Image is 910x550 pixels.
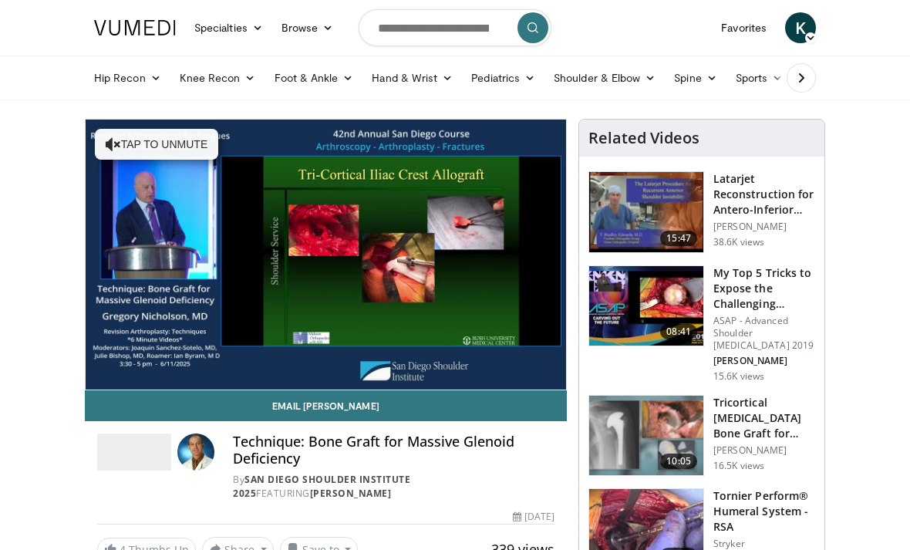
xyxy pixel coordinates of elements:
a: [PERSON_NAME] [310,487,392,500]
p: [PERSON_NAME] [713,355,815,367]
img: San Diego Shoulder Institute 2025 [97,434,171,471]
a: Favorites [712,12,776,43]
a: Hip Recon [85,62,170,93]
a: Knee Recon [170,62,265,93]
a: Browse [272,12,343,43]
a: Hand & Wrist [362,62,462,93]
a: Shoulder & Elbow [544,62,665,93]
a: Pediatrics [462,62,544,93]
h3: My Top 5 Tricks to Expose the Challenging Glenoid [713,265,815,312]
p: 38.6K views [713,236,764,248]
img: 54195_0000_3.png.150x105_q85_crop-smart_upscale.jpg [589,396,703,476]
button: Tap to unmute [95,129,218,160]
span: 08:41 [660,324,697,339]
h3: Latarjet Reconstruction for Antero-Inferior Glenoid [MEDICAL_DATA] [713,171,815,218]
p: [PERSON_NAME] [713,444,815,457]
input: Search topics, interventions [359,9,551,46]
h4: Technique: Bone Graft for Massive Glenoid Deficiency [233,434,554,467]
p: ASAP - Advanced Shoulder [MEDICAL_DATA] 2019 [713,315,815,352]
p: 16.5K views [713,460,764,472]
img: b61a968a-1fa8-450f-8774-24c9f99181bb.150x105_q85_crop-smart_upscale.jpg [589,266,703,346]
h4: Related Videos [588,129,699,147]
a: K [785,12,816,43]
img: Avatar [177,434,214,471]
p: 15.6K views [713,370,764,383]
div: By FEATURING [233,473,554,501]
a: 08:41 My Top 5 Tricks to Expose the Challenging Glenoid ASAP - Advanced Shoulder [MEDICAL_DATA] 2... [588,265,815,383]
a: Spine [665,62,726,93]
img: VuMedi Logo [94,20,176,35]
a: 15:47 Latarjet Reconstruction for Antero-Inferior Glenoid [MEDICAL_DATA] [PERSON_NAME] 38.6K views [588,171,815,253]
span: 15:47 [660,231,697,246]
video-js: Video Player [86,120,566,390]
a: San Diego Shoulder Institute 2025 [233,473,410,500]
a: Foot & Ankle [265,62,363,93]
a: Sports [726,62,793,93]
h3: Tornier Perform® Humeral System - RSA [713,488,815,535]
div: [DATE] [513,510,554,524]
p: Stryker [713,538,815,550]
img: 38708_0000_3.png.150x105_q85_crop-smart_upscale.jpg [589,172,703,252]
p: [PERSON_NAME] [713,221,815,233]
h3: Tricortical [MEDICAL_DATA] Bone Graft for Glenoid Component Loosening a… [713,395,815,441]
a: 10:05 Tricortical [MEDICAL_DATA] Bone Graft for Glenoid Component Loosening a… [PERSON_NAME] 16.5... [588,395,815,477]
span: 10:05 [660,454,697,469]
a: Email [PERSON_NAME] [85,390,567,421]
a: Specialties [185,12,272,43]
